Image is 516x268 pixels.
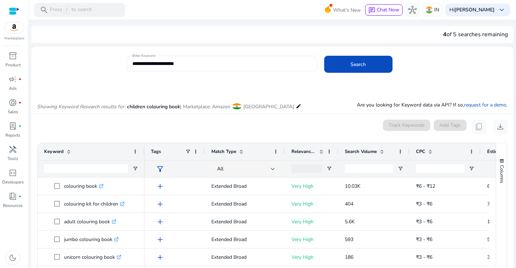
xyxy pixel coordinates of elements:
p: adult colouring book [64,214,116,229]
button: Search [324,56,393,73]
span: search [40,6,48,14]
button: chatChat Now [365,4,402,16]
p: Very High [291,197,332,211]
span: add [156,218,164,226]
p: Extended Broad [211,250,279,264]
span: 10.03K [345,183,360,190]
p: jumbo colouring book [64,232,119,247]
span: handyman [9,145,17,154]
span: 186 [345,254,353,261]
span: 4 [443,31,447,38]
p: Developers [2,179,24,185]
img: amazon.svg [5,22,24,33]
span: chat [368,7,375,14]
a: request for a demo [464,102,506,108]
p: Very High [291,214,332,229]
span: hub [408,6,417,14]
span: Search Volume [345,148,377,155]
span: add [156,182,164,191]
span: Search [351,61,366,68]
span: ₹3 - ₹6 [416,236,432,243]
span: All [217,165,223,172]
span: fiber_manual_record [19,101,21,104]
span: fiber_manual_record [19,78,21,81]
mat-label: Enter Keyword [132,53,155,58]
span: ₹3 - ₹6 [416,201,432,207]
img: in.svg [426,6,433,13]
p: Very High [291,232,332,247]
span: 5.6K [345,218,355,225]
span: What's New [333,4,361,16]
span: | Marketplace: Amazon [180,103,230,110]
button: Open Filter Menu [397,166,403,171]
span: fiber_manual_record [19,195,21,198]
span: 611 [487,183,496,190]
span: lab_profile [9,122,17,130]
p: Extended Broad [211,197,279,211]
button: Open Filter Menu [132,166,138,171]
p: Reports [5,132,20,138]
span: ₹6 - ₹12 [416,183,435,190]
span: 3 [487,254,490,261]
span: add [156,253,164,262]
span: Tags [151,148,161,155]
p: colouring book [64,179,104,193]
span: download [496,122,505,131]
span: 593 [345,236,353,243]
i: Showing Keyword Research results for: [37,103,125,110]
b: [PERSON_NAME] [454,6,495,13]
span: code_blocks [9,169,17,177]
p: Hi [449,7,495,12]
p: Resources [3,202,23,209]
span: Chat Now [377,6,399,13]
span: Relevance Score [291,148,316,155]
span: book_4 [9,192,17,201]
button: hub [405,3,420,17]
span: 7 [487,201,490,207]
p: Tools [7,155,18,162]
span: Match Type [211,148,236,155]
span: inventory_2 [9,51,17,60]
span: dark_mode [9,253,17,262]
p: Extended Broad [211,214,279,229]
p: Sales [8,109,18,115]
span: donut_small [9,98,17,107]
p: Ads [9,85,17,92]
span: Keyword [44,148,64,155]
p: colouring kit for children [64,197,125,211]
span: CPC [416,148,425,155]
mat-icon: edit [296,102,301,110]
span: 404 [345,201,353,207]
span: Columns [499,165,505,183]
button: Open Filter Menu [326,166,332,171]
p: Very High [291,250,332,264]
input: CPC Filter Input [416,164,464,173]
span: add [156,235,164,244]
input: Search Volume Filter Input [345,164,393,173]
p: Very High [291,179,332,193]
p: IN [434,4,439,16]
span: children colouring book [127,103,180,110]
p: Extended Broad [211,232,279,247]
span: campaign [9,75,17,83]
span: / [64,6,70,14]
p: Press to search [50,6,92,14]
input: Keyword Filter Input [44,164,128,173]
span: filter_alt [156,165,164,173]
span: ₹3 - ₹6 [416,254,432,261]
span: ₹3 - ₹6 [416,218,432,225]
p: Extended Broad [211,179,279,193]
span: add [156,200,164,208]
p: Are you looking for Keyword data via API? If so, . [357,101,507,109]
div: of 5 searches remaining [443,30,508,39]
p: unicorn colouring book [64,250,121,264]
button: Open Filter Menu [469,166,474,171]
span: [GEOGRAPHIC_DATA] [243,103,294,110]
span: 5 [487,236,490,243]
span: 145 [487,218,496,225]
button: download [493,120,507,134]
p: Marketplace [4,36,24,41]
span: fiber_manual_record [19,125,21,127]
span: keyboard_arrow_down [497,6,506,14]
p: Product [5,62,21,68]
